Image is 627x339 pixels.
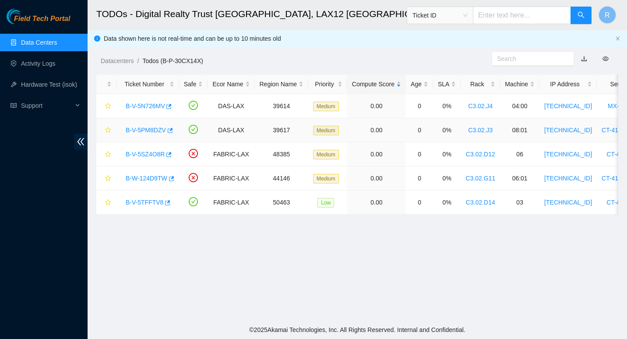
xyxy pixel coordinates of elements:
[105,103,111,110] span: star
[500,118,539,142] td: 08:01
[126,127,166,134] a: B-V-5PM8DZV
[255,94,309,118] td: 39614
[602,56,609,62] span: eye
[317,198,334,208] span: Low
[189,197,198,206] span: check-circle
[544,199,592,206] a: [TECHNICAL_ID]
[406,166,433,191] td: 0
[406,191,433,215] td: 0
[208,94,254,118] td: DAS-LAX
[126,199,163,206] a: B-V-5TFFTV8
[105,127,111,134] span: star
[21,60,56,67] a: Activity Logs
[255,118,309,142] td: 39617
[497,54,562,64] input: Search
[571,7,592,24] button: search
[347,118,406,142] td: 0.00
[500,166,539,191] td: 06:01
[101,99,112,113] button: star
[544,151,592,158] a: [TECHNICAL_ID]
[105,175,111,182] span: star
[101,147,112,161] button: star
[126,102,165,109] a: B-V-5N726MV
[74,134,88,150] span: double-left
[7,16,70,27] a: Akamai TechnologiesField Tech Portal
[189,149,198,158] span: close-circle
[468,102,493,109] a: C3.02.J4
[468,127,493,134] a: C3.02.J3
[465,175,495,182] a: C3.02.G11
[313,102,339,111] span: Medium
[466,199,495,206] a: C3.02.D14
[313,126,339,135] span: Medium
[126,175,167,182] a: B-W-124D9TW
[433,166,461,191] td: 0%
[347,142,406,166] td: 0.00
[101,195,112,209] button: star
[189,173,198,182] span: close-circle
[189,101,198,110] span: check-circle
[473,7,571,24] input: Enter text here...
[544,175,592,182] a: [TECHNICAL_ID]
[347,166,406,191] td: 0.00
[7,9,44,24] img: Akamai Technologies
[142,57,203,64] a: Todos (B-P-30CX14X)
[255,142,309,166] td: 48385
[433,142,461,166] td: 0%
[574,52,594,66] button: download
[21,39,57,46] a: Data Centers
[88,321,627,339] footer: © 2025 Akamai Technologies, Inc. All Rights Reserved. Internal and Confidential.
[433,191,461,215] td: 0%
[105,199,111,206] span: star
[208,166,254,191] td: FABRIC-LAX
[433,118,461,142] td: 0%
[105,151,111,158] span: star
[544,102,592,109] a: [TECHNICAL_ID]
[101,123,112,137] button: star
[126,151,165,158] a: B-V-5SZ4O8R
[433,94,461,118] td: 0%
[347,94,406,118] td: 0.00
[189,125,198,134] span: check-circle
[500,142,539,166] td: 06
[255,191,309,215] td: 50463
[500,191,539,215] td: 03
[101,57,134,64] a: Datacenters
[208,191,254,215] td: FABRIC-LAX
[11,102,17,109] span: read
[208,118,254,142] td: DAS-LAX
[406,118,433,142] td: 0
[208,142,254,166] td: FABRIC-LAX
[615,36,620,42] button: close
[21,81,77,88] a: Hardware Test (isok)
[581,55,587,62] a: download
[544,127,592,134] a: [TECHNICAL_ID]
[406,94,433,118] td: 0
[101,171,112,185] button: star
[615,36,620,41] span: close
[500,94,539,118] td: 04:00
[412,9,468,22] span: Ticket ID
[605,10,610,21] span: R
[599,6,616,24] button: R
[466,151,495,158] a: C3.02.D12
[137,57,139,64] span: /
[313,174,339,184] span: Medium
[347,191,406,215] td: 0.00
[313,150,339,159] span: Medium
[406,142,433,166] td: 0
[255,166,309,191] td: 44146
[21,97,73,114] span: Support
[578,11,585,20] span: search
[14,15,70,23] span: Field Tech Portal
